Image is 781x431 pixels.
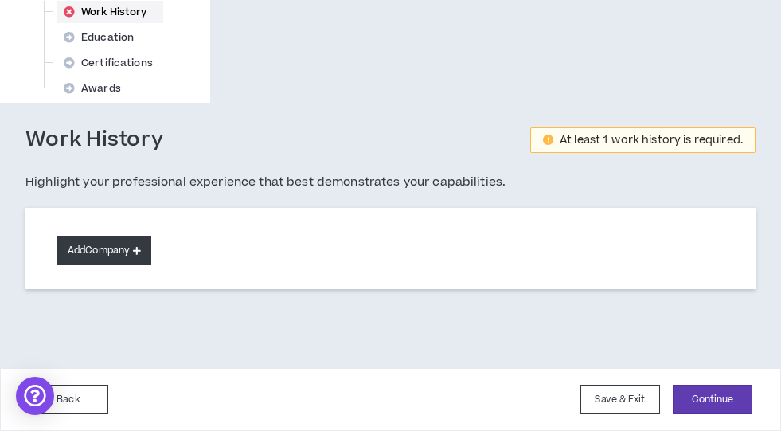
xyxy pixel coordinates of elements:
button: Continue [673,385,752,414]
button: Save & Exit [580,385,660,414]
div: Certifications [57,52,169,74]
div: Awards [57,77,137,100]
div: Work History [57,1,163,23]
div: At least 1 work history is required. [560,135,743,146]
button: Back [29,385,108,414]
span: exclamation-circle [543,135,553,145]
div: Education [57,26,150,49]
h3: Work History [25,127,163,154]
button: AddCompany [57,236,151,265]
div: Open Intercom Messenger [16,377,54,415]
h5: Highlight your professional experience that best demonstrates your capabilities. [25,173,756,192]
